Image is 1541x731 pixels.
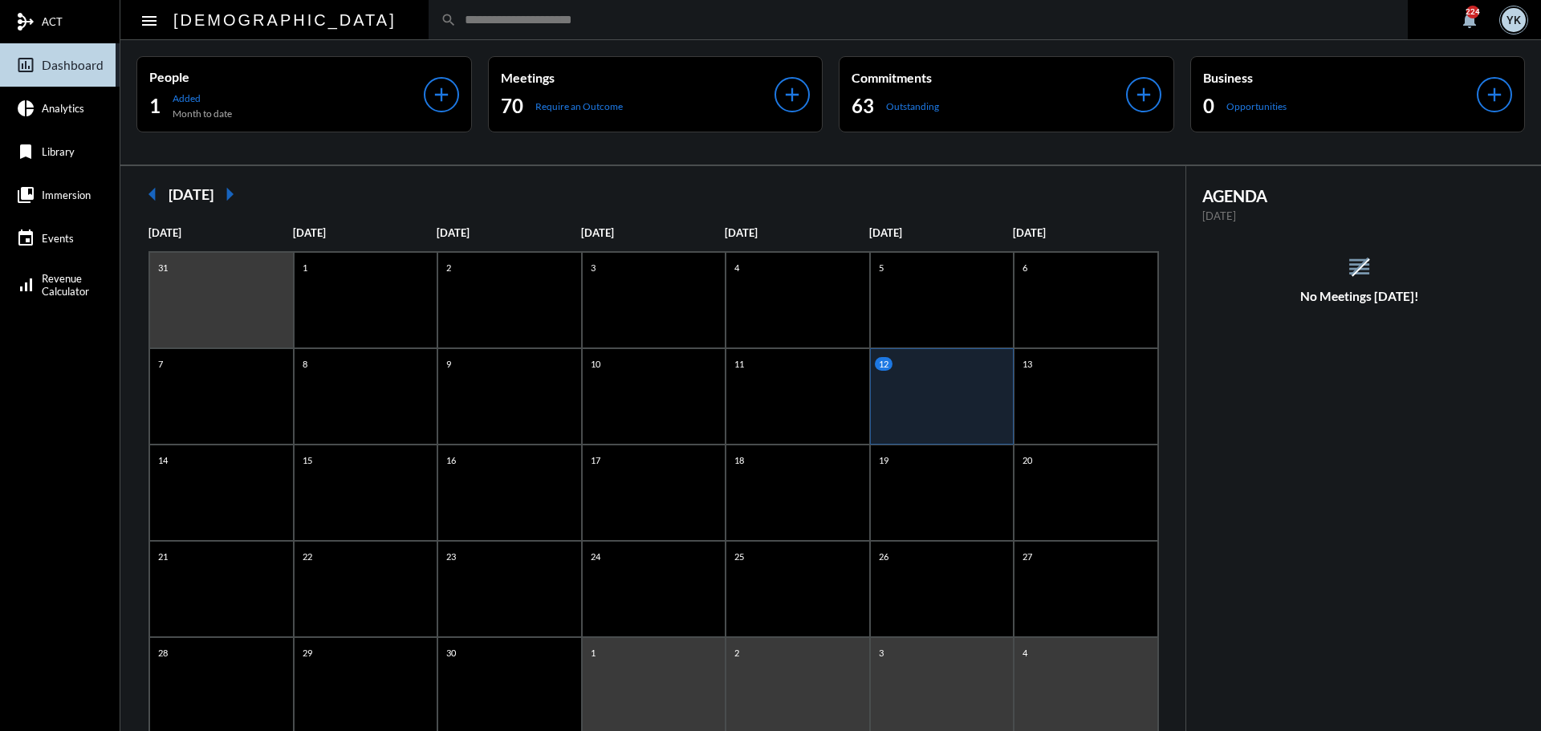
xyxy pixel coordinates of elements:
p: [DATE] [1013,226,1157,239]
h2: 63 [852,93,874,119]
p: 8 [299,357,311,371]
p: 3 [875,646,888,660]
p: [DATE] [293,226,437,239]
mat-icon: pie_chart [16,99,35,118]
mat-icon: signal_cellular_alt [16,275,35,294]
p: Meetings [501,70,775,85]
p: 4 [1019,646,1031,660]
p: 24 [587,550,604,563]
h2: [DATE] [169,185,213,203]
p: [DATE] [581,226,726,239]
p: 21 [154,550,172,563]
p: 19 [875,453,892,467]
p: Opportunities [1226,100,1287,112]
mat-icon: event [16,229,35,248]
h2: 0 [1203,93,1214,119]
span: Immersion [42,189,91,201]
p: 29 [299,646,316,660]
p: 28 [154,646,172,660]
p: [DATE] [869,226,1014,239]
mat-icon: add [781,83,803,106]
p: 10 [587,357,604,371]
p: [DATE] [437,226,581,239]
p: 11 [730,357,748,371]
p: 17 [587,453,604,467]
mat-icon: insert_chart_outlined [16,55,35,75]
p: 7 [154,357,167,371]
p: 9 [442,357,455,371]
p: People [149,69,424,84]
button: Toggle sidenav [133,4,165,36]
p: 3 [587,261,600,274]
p: Month to date [173,108,232,120]
p: 14 [154,453,172,467]
mat-icon: search [441,12,457,28]
span: Analytics [42,102,84,115]
span: Events [42,232,74,245]
p: 18 [730,453,748,467]
p: 1 [299,261,311,274]
h2: 1 [149,93,161,119]
p: Outstanding [886,100,939,112]
p: 16 [442,453,460,467]
p: 2 [442,261,455,274]
p: 30 [442,646,460,660]
p: 23 [442,550,460,563]
mat-icon: Side nav toggle icon [140,11,159,30]
h5: No Meetings [DATE]! [1186,289,1534,303]
p: 26 [875,550,892,563]
mat-icon: add [430,83,453,106]
p: Require an Outcome [535,100,623,112]
p: Commitments [852,70,1126,85]
span: Dashboard [42,58,104,72]
mat-icon: collections_bookmark [16,185,35,205]
p: Added [173,92,232,104]
h2: AGENDA [1202,186,1518,205]
span: Revenue Calculator [42,272,89,298]
mat-icon: arrow_right [213,178,246,210]
p: 25 [730,550,748,563]
p: 31 [154,261,172,274]
p: Business [1203,70,1478,85]
p: 5 [875,261,888,274]
p: [DATE] [1202,209,1518,222]
div: 224 [1466,6,1479,18]
mat-icon: reorder [1346,254,1372,280]
h2: 70 [501,93,523,119]
mat-icon: add [1483,83,1506,106]
p: 4 [730,261,743,274]
span: ACT [42,15,63,28]
p: 20 [1019,453,1036,467]
mat-icon: mediation [16,12,35,31]
mat-icon: bookmark [16,142,35,161]
p: [DATE] [148,226,293,239]
p: 13 [1019,357,1036,371]
p: 6 [1019,261,1031,274]
p: 22 [299,550,316,563]
h2: [DEMOGRAPHIC_DATA] [173,7,396,33]
p: 2 [730,646,743,660]
mat-icon: arrow_left [136,178,169,210]
p: [DATE] [725,226,869,239]
mat-icon: notifications [1460,10,1479,30]
p: 27 [1019,550,1036,563]
p: 1 [587,646,600,660]
span: Library [42,145,75,158]
p: 15 [299,453,316,467]
div: YK [1502,8,1526,32]
mat-icon: add [1132,83,1155,106]
p: 12 [875,357,892,371]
